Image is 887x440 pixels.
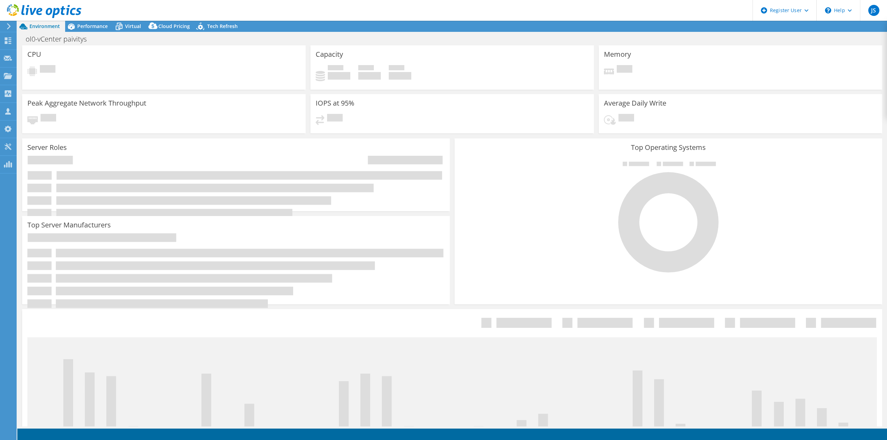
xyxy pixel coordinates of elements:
span: Used [328,65,343,72]
span: Environment [29,23,60,29]
h1: ol0-vCenter paivitys [23,35,97,43]
h3: Top Operating Systems [460,144,877,151]
h3: Average Daily Write [604,99,666,107]
h3: CPU [27,51,41,58]
h4: 0 GiB [328,72,350,80]
span: Pending [40,65,55,74]
span: Pending [41,114,56,123]
h3: Memory [604,51,631,58]
span: JS [868,5,879,16]
span: Cloud Pricing [158,23,190,29]
h4: 0 GiB [389,72,411,80]
h3: Server Roles [27,144,67,151]
h3: Top Server Manufacturers [27,221,111,229]
h3: Capacity [316,51,343,58]
span: Pending [617,65,632,74]
span: Performance [77,23,108,29]
svg: \n [825,7,831,14]
span: Pending [618,114,634,123]
h3: Peak Aggregate Network Throughput [27,99,146,107]
span: Total [389,65,404,72]
span: Virtual [125,23,141,29]
h3: IOPS at 95% [316,99,354,107]
span: Pending [327,114,343,123]
span: Tech Refresh [207,23,238,29]
span: Free [358,65,374,72]
h4: 0 GiB [358,72,381,80]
